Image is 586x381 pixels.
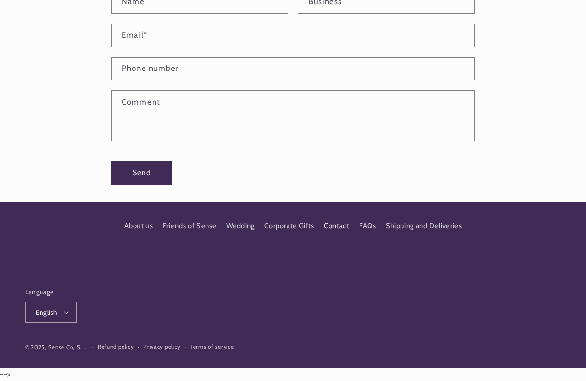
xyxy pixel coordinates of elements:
a: Privacy policy [144,342,180,351]
a: Terms of service [190,342,234,351]
a: Corporate Gifts [264,217,314,234]
a: Shipping and Deliveries [386,217,462,234]
a: Contact [324,217,349,234]
button: Send [111,161,172,185]
a: Refund policy [98,342,134,351]
small: © 2025, Sense Co, S.L. [25,344,86,351]
a: About us [124,220,153,235]
a: Friends of Sense [163,217,216,234]
a: FAQs [359,217,376,234]
a: Wedding [226,217,255,234]
h2: Language [25,287,77,297]
button: English [25,302,77,323]
span: English [36,308,57,317]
